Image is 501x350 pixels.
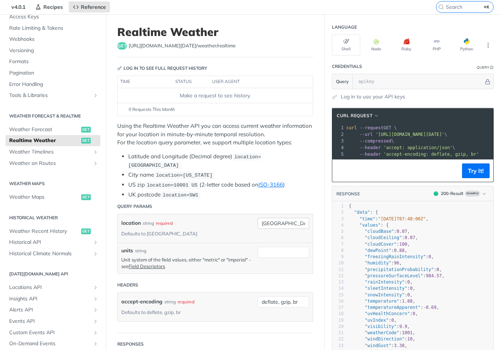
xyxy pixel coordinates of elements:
[365,292,404,297] span: "snowIntensity"
[6,248,100,259] a: Historical Climate NormalsShow subpages for Historical Climate Normals
[9,36,99,43] span: Webhooks
[402,299,413,304] span: 1.88
[121,256,254,270] p: Unit system of the field values, either "metric" or "imperial" - see
[365,273,423,278] span: "pressureSurfaceLevel"
[332,254,344,260] div: 9
[9,318,91,325] span: Events API
[7,1,29,12] span: v4.0.1
[9,160,91,167] span: Weather on Routes
[365,242,397,247] span: "cloudCover"
[349,254,434,259] span: : ,
[365,286,407,291] span: "sleetIntensity"
[490,66,494,69] i: Information
[365,330,399,335] span: "weatherCode"
[9,13,99,21] span: Access Keys
[6,68,100,79] a: Pagination
[349,324,410,329] span: : ,
[482,3,491,11] kbd: ⌘K
[332,138,345,144] div: 3
[336,78,349,85] span: Query
[346,145,455,150] span: \
[365,235,402,240] span: "cloudCeiling"
[6,316,100,327] a: Events APIShow subpages for Events API
[9,148,91,156] span: Weather Timelines
[147,183,197,188] span: location=10001 US
[365,324,397,329] span: "visibility"
[9,69,99,77] span: Pagination
[135,248,146,254] div: string
[359,145,381,150] span: --header
[359,216,375,221] span: "time"
[93,285,99,291] button: Show subpages for Locations API
[392,35,421,55] button: Ruby
[332,285,344,292] div: 14
[332,248,344,254] div: 8
[117,282,138,288] div: Headers
[422,35,451,55] button: PHP
[332,324,344,330] div: 20
[365,267,434,272] span: "precipitationProbability"
[6,113,100,119] h2: Weather Forecast & realtime
[354,210,370,215] span: "data"
[337,112,372,119] span: cURL Request
[9,47,99,54] span: Versioning
[81,127,91,133] span: get
[365,254,426,259] span: "freezingRainIntensity"
[332,336,344,342] div: 22
[6,79,100,90] a: Error Handling
[391,318,394,323] span: 0
[438,4,444,10] svg: Search
[452,35,481,55] button: Python
[128,152,313,170] li: Latitude and Longitude (Decimal degree)
[349,336,415,342] span: : ,
[346,132,447,137] span: \
[365,248,391,253] span: "dewPoint"
[31,1,67,12] a: Recipes
[121,228,197,239] div: Defaults to [GEOGRAPHIC_DATA]
[129,106,175,113] span: 0 Requests This Month
[349,248,407,253] span: : ,
[359,132,373,137] span: --url
[462,163,490,178] button: Try It!
[349,330,415,335] span: : ,
[365,318,389,323] span: "uvIndex"
[410,286,412,291] span: 0
[412,311,415,316] span: 0
[477,65,494,70] div: QueryInformation
[93,318,99,324] button: Show subpages for Events API
[332,304,344,311] div: 17
[69,1,110,12] a: Reference
[332,279,344,285] div: 13
[121,296,162,307] label: accept-encoding
[332,222,344,228] div: 4
[365,305,421,310] span: "temperatureApparent"
[365,279,404,285] span: "rainIntensity"
[332,24,357,30] div: Language
[332,228,344,235] div: 5
[173,76,210,88] th: status
[349,273,444,278] span: : ,
[332,260,344,266] div: 10
[332,216,344,222] div: 3
[346,138,394,144] span: \
[349,260,402,266] span: : ,
[332,125,345,131] div: 1
[332,131,345,138] div: 2
[359,152,381,157] span: --header
[121,92,310,100] div: Make a request to see history.
[349,286,415,291] span: : ,
[81,194,91,200] span: get
[349,305,439,310] span: : ,
[349,223,389,228] span: : {
[258,181,283,188] a: ISO-3166
[9,92,91,99] span: Tools & Libraries
[365,299,399,304] span: "temperature"
[394,248,405,253] span: 0.88
[359,223,381,228] span: "values"
[365,336,404,342] span: "windDirection"
[423,305,426,310] span: -
[430,190,490,197] button: 200200-ResultExample
[118,76,173,88] th: time
[349,292,413,297] span: : ,
[9,329,91,336] span: Custom Events API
